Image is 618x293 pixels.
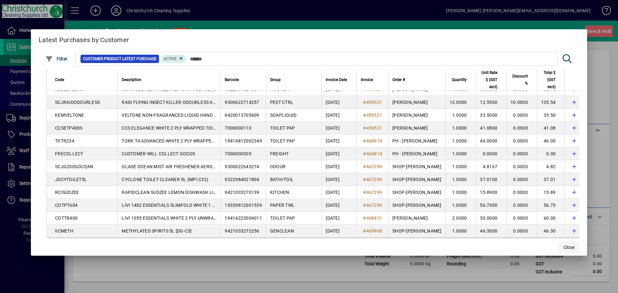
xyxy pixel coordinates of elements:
[55,190,79,195] span: RCISUDZEE
[122,151,195,156] span: CUSTOMER WILL COLLECT GOODS
[326,76,347,83] span: Invoice Date
[366,190,382,195] span: 467299
[322,173,357,186] td: [DATE]
[388,224,445,237] td: SHOP-[PERSON_NAME]
[361,215,384,222] a: #468411
[322,96,357,109] td: [DATE]
[361,76,384,83] div: Invoice
[361,227,384,234] a: #469968
[388,134,445,147] td: PH - [PERSON_NAME]
[506,224,537,237] td: 0.0000
[452,76,467,83] span: Quantity
[225,125,251,131] span: 7000000110
[537,96,565,109] td: 135.54
[322,109,357,122] td: [DATE]
[322,147,357,160] td: [DATE]
[270,76,318,83] div: Group
[83,56,156,62] span: Customer Product Latest Purchase
[366,164,382,169] span: 467299
[225,76,239,83] span: Barcode
[122,100,259,105] span: RAID FLYING INSECT KILLER ODOURLESS AEROSOL 400G [DG-C2]
[559,242,579,253] button: Close
[363,87,366,92] span: #
[476,147,506,160] td: 0.0000
[506,109,537,122] td: 0.0000
[55,125,83,131] span: CCSETP400S
[122,177,208,182] span: CYCLONE TOILET CLEANER 5L (MPI C32)
[537,122,565,134] td: 41.08
[388,122,445,134] td: [PERSON_NAME]
[388,160,445,173] td: SHOP-[PERSON_NAME]
[122,113,254,118] span: VELTONE NON-FRAGRANCED LIQUID HAND SOAP 5L (MPI C51)
[55,164,93,169] span: SCJG200GOCEAN
[270,76,281,83] span: Group
[445,147,476,160] td: 1.0000
[55,138,74,143] span: TKTR234
[361,112,384,119] a: #459521
[270,87,289,92] span: KITCHEN
[366,138,382,143] span: 464914
[537,212,565,224] td: 60.00
[122,164,250,169] span: GLADE OCEAN MIST AIR FRESHENER AEROSOL 200G [DG-C2]
[366,151,382,156] span: 464914
[55,76,114,83] div: Code
[537,224,565,237] td: 46.30
[480,69,503,90] div: Unit Rate $ (GST excl)
[122,190,252,195] span: RAPIDCLEAN SUDZEE LEMON DISHWASH LIQUID 5L (MPI C32)
[122,87,232,92] span: SUMA DEGRESAN CLEANER SANITISER 5L (MPI C31)
[122,215,297,221] span: LIVI 1055 ESSENTIALS WHITE 2 PLY UNWRAPPED TOILET ROLLS 400S X 36 (6X6PK)
[363,177,366,182] span: #
[537,109,565,122] td: 33.50
[366,228,382,233] span: 469968
[445,96,476,109] td: 12.0000
[506,173,537,186] td: 0.0000
[55,100,100,105] span: SCJRAIDODOURLESS
[225,203,262,208] span: 19339812001539
[366,203,382,208] span: 467299
[476,186,506,199] td: 15.8900
[225,215,262,221] span: 19414223006011
[506,147,537,160] td: 0.0000
[476,212,506,224] td: 30.0000
[388,212,445,224] td: [PERSON_NAME]
[366,87,382,92] span: 459521
[122,125,258,131] span: CCS ELEGANCE WHITE 2 PLY WRAPPED TOILET ROLLS 400S X 48
[326,76,353,83] div: Invoice Date
[537,134,565,147] td: 46.00
[537,173,565,186] td: 37.01
[361,202,384,209] a: #467299
[225,138,262,143] span: 19414812002349
[363,228,366,233] span: #
[270,177,294,182] span: BATH/TOIL
[225,164,259,169] span: 9300622643274
[322,224,357,237] td: [DATE]
[363,125,366,131] span: #
[55,177,87,182] span: JDCYTOILET5L
[45,56,68,61] span: Filter
[506,134,537,147] td: 0.0000
[161,55,187,63] mat-chip: Product Activation Status: Active
[476,160,506,173] td: 4.8167
[55,215,78,221] span: COTTR400
[270,100,293,105] span: PEST CTRL
[388,96,445,109] td: [PERSON_NAME]
[55,151,83,156] span: FRECOLLECT
[445,109,476,122] td: 1.0000
[363,100,366,105] span: #
[31,29,587,48] h2: Latest Purchases by Customer
[122,203,273,208] span: LIVI 1402 ESSENTIALS SLIMFOLD WHITE 1 PLY PAPER TOWEL 200S X 20
[506,212,537,224] td: 0.0000
[55,203,78,208] span: COTPT604
[537,160,565,173] td: 4.82
[122,228,192,233] span: METHYLATED SPIRITS 5L [DG-C3]
[322,199,357,212] td: [DATE]
[55,87,84,92] span: JDDEGRESAN
[270,203,295,208] span: PAPER TWL
[361,189,384,196] a: #467299
[541,69,562,90] div: Total $ (GST excl)
[388,186,445,199] td: SHOP-[PERSON_NAME]
[506,160,537,173] td: 0.0000
[366,125,382,131] span: 459521
[363,203,366,208] span: #
[363,138,366,143] span: #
